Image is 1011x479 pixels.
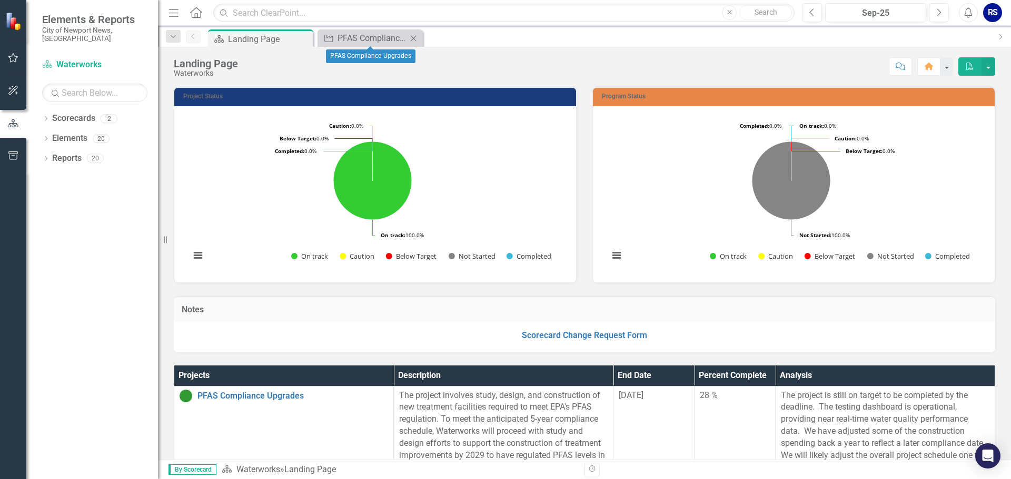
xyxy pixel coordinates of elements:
[835,135,869,142] text: 0.0%
[333,141,412,220] path: On track, 1.
[182,305,987,314] h3: Notes
[758,251,793,261] button: Show Caution
[183,93,571,100] h3: Project Status
[739,5,792,20] button: Search
[740,122,781,129] text: 0.0%
[877,251,914,261] text: Not Started
[752,141,830,220] path: Not Started, 3.
[213,4,795,22] input: Search ClearPoint...
[185,114,566,272] div: Chart. Highcharts interactive chart.
[829,7,923,19] div: Sep-25
[386,251,437,261] button: Show Below Target
[522,330,647,340] a: Scorecard Change Request Form
[280,135,329,142] text: 0.0%
[975,443,1000,468] div: Open Intercom Messenger
[755,8,777,16] span: Search
[180,390,192,402] img: On Target
[381,231,424,239] text: 100.0%
[825,3,926,22] button: Sep-25
[340,251,374,261] button: Show Caution
[338,32,407,45] div: PFAS Compliance Upgrades
[174,69,238,77] div: Waterworks
[381,231,405,239] tspan: On track:
[459,251,495,261] text: Not Started
[799,122,824,129] tspan: On track:
[609,248,624,263] button: View chart menu, Chart
[320,32,407,45] a: PFAS Compliance Upgrades
[291,251,328,261] button: Show On track
[983,3,1002,22] button: RS
[603,114,979,272] svg: Interactive chart
[740,122,769,129] tspan: Completed:
[799,231,831,239] tspan: Not Started:
[326,49,415,63] div: PFAS Compliance Upgrades
[867,251,914,261] button: Show Not Started
[228,33,311,46] div: Landing Page
[603,114,984,272] div: Chart. Highcharts interactive chart.
[275,147,304,155] tspan: Completed:
[329,122,363,129] text: 0.0%
[805,251,856,261] button: Show Below Target
[5,12,24,30] img: ClearPoint Strategy
[602,93,989,100] h3: Program Status
[42,26,147,43] small: City of Newport News, [GEOGRAPHIC_DATA]
[329,122,351,129] tspan: Caution:
[93,134,110,143] div: 20
[619,390,643,400] span: [DATE]
[52,152,82,165] a: Reports
[42,59,147,71] a: Waterworks
[42,13,147,26] span: Elements & Reports
[191,248,205,263] button: View chart menu, Chart
[846,147,895,155] text: 0.0%
[42,84,147,102] input: Search Below...
[236,464,280,474] a: Waterworks
[799,122,836,129] text: 0.0%
[700,390,770,402] div: 28 %
[52,113,95,125] a: Scorecards
[399,390,608,474] p: The project involves study, design, and construction of new treatment facilities required to meet...
[168,464,216,475] span: By Scorecard
[835,135,857,142] tspan: Caution:
[275,147,316,155] text: 0.0%
[174,58,238,69] div: Landing Page
[185,114,560,272] svg: Interactive chart
[280,135,316,142] tspan: Below Target:
[284,464,336,474] div: Landing Page
[197,391,388,401] a: PFAS Compliance Upgrades
[925,251,970,261] button: Show Completed
[710,251,747,261] button: Show On track
[87,154,104,163] div: 20
[507,251,551,261] button: Show Completed
[449,251,495,261] button: Show Not Started
[799,231,850,239] text: 100.0%
[846,147,883,155] tspan: Below Target:
[52,133,87,145] a: Elements
[101,114,117,123] div: 2
[222,464,577,476] div: »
